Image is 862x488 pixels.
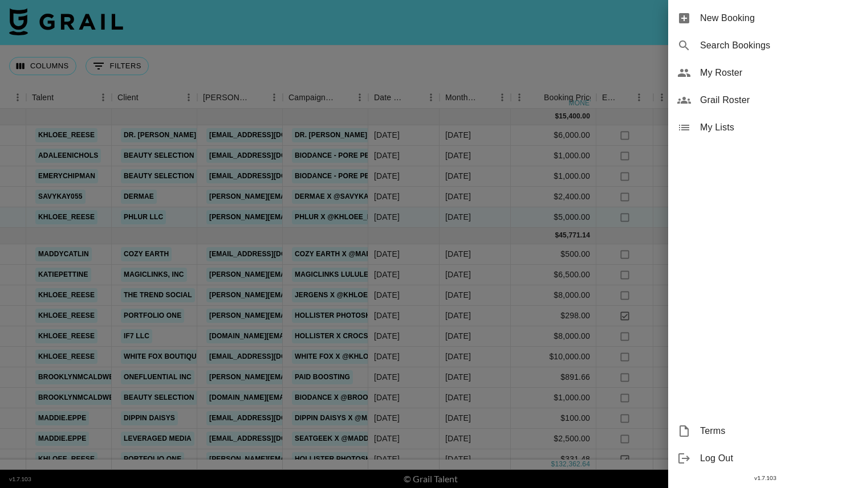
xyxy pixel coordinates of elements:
div: Terms [668,417,862,445]
span: Terms [700,424,853,438]
span: New Booking [700,11,853,25]
div: My Lists [668,114,862,141]
div: Grail Roster [668,87,862,114]
span: My Roster [700,66,853,80]
div: Log Out [668,445,862,472]
span: Log Out [700,452,853,465]
span: Grail Roster [700,93,853,107]
div: My Roster [668,59,862,87]
div: Search Bookings [668,32,862,59]
div: New Booking [668,5,862,32]
span: My Lists [700,121,853,134]
span: Search Bookings [700,39,853,52]
div: v 1.7.103 [668,472,862,484]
